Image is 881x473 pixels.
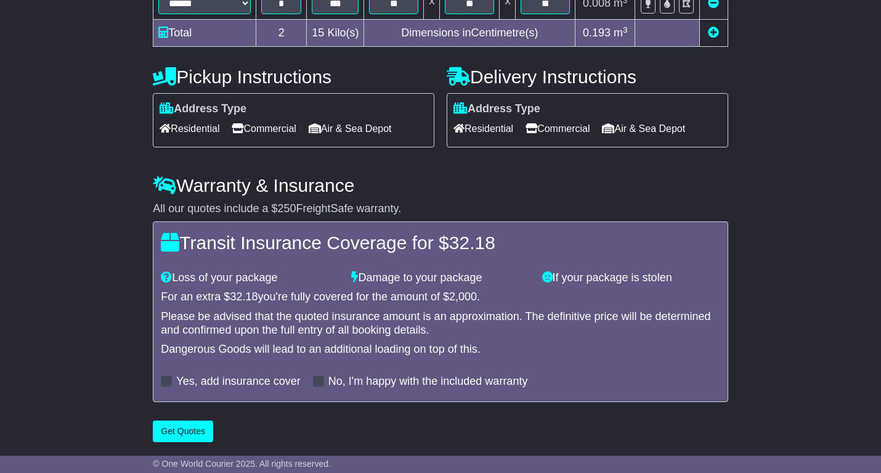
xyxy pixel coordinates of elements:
span: Commercial [232,119,296,138]
td: 2 [256,20,307,47]
td: Kilo(s) [307,20,364,47]
div: All our quotes include a $ FreightSafe warranty. [153,202,728,216]
td: Dimensions in Centimetre(s) [364,20,575,47]
div: Please be advised that the quoted insurance amount is an approximation. The definitive price will... [161,310,720,337]
div: If your package is stolen [536,271,726,285]
a: Add new item [708,27,719,39]
td: Total [153,20,256,47]
div: Loss of your package [155,271,345,285]
span: 15 [312,27,324,39]
span: Commercial [526,119,590,138]
div: Dangerous Goods will lead to an additional loading on top of this. [161,343,720,356]
label: Yes, add insurance cover [176,375,300,389]
div: For an extra $ you're fully covered for the amount of $ . [161,290,720,304]
span: Air & Sea Depot [309,119,392,138]
h4: Delivery Instructions [447,67,728,87]
span: 0.193 [583,27,611,39]
span: 2,000 [449,290,477,303]
span: 250 [277,202,296,215]
span: Residential [160,119,219,138]
span: © One World Courier 2025. All rights reserved. [153,459,331,469]
span: m [614,27,628,39]
h4: Warranty & Insurance [153,175,728,195]
h4: Pickup Instructions [153,67,434,87]
label: Address Type [160,102,246,116]
span: Residential [453,119,513,138]
h4: Transit Insurance Coverage for $ [161,232,720,253]
label: Address Type [453,102,540,116]
button: Get Quotes [153,421,213,442]
div: Damage to your package [345,271,535,285]
span: 32.18 [230,290,258,303]
label: No, I'm happy with the included warranty [328,375,528,389]
span: Air & Sea Depot [602,119,685,138]
span: 32.18 [449,232,495,253]
sup: 3 [623,25,628,35]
